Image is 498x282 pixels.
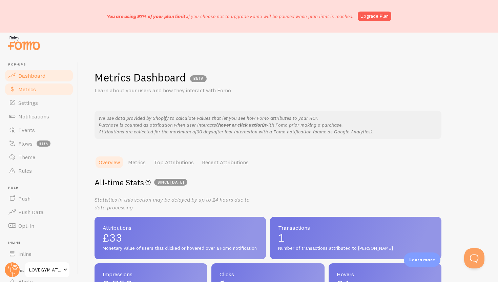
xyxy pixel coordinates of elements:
[337,271,433,277] span: Hovers
[278,232,433,243] span: 1
[4,164,74,177] a: Rules
[103,232,258,243] span: £33
[150,155,198,169] a: Top Attributions
[103,245,258,251] span: Monetary value of users that clicked or hovered over a Fomo notification
[8,62,74,67] span: Pop-ups
[37,140,50,147] span: beta
[29,266,61,274] span: LOVEGYM ATHLEISURE
[220,271,316,277] span: Clicks
[278,225,433,230] span: Transactions
[278,245,433,251] span: Number of transactions attributed to [PERSON_NAME]
[4,96,74,110] a: Settings
[8,186,74,190] span: Push
[18,154,35,161] span: Theme
[18,140,33,147] span: Flows
[216,122,265,128] b: (hover or click action)
[4,137,74,150] a: Flows beta
[24,262,70,278] a: LOVEGYM ATHLEISURE
[18,209,44,215] span: Push Data
[18,99,38,106] span: Settings
[4,110,74,123] a: Notifications
[409,257,435,263] p: Learn more
[18,72,45,79] span: Dashboard
[95,87,257,94] p: Learn about your users and how they interact with Fomo
[95,177,441,188] h2: All-time Stats
[4,123,74,137] a: Events
[95,71,186,84] h1: Metrics Dashboard
[4,192,74,205] a: Push
[4,82,74,96] a: Metrics
[7,34,41,52] img: fomo-relay-logo-orange.svg
[18,222,34,229] span: Opt-In
[18,86,36,93] span: Metrics
[4,69,74,82] a: Dashboard
[18,113,49,120] span: Notifications
[198,155,253,169] a: Recent Attributions
[154,179,187,186] span: since [DATE]
[404,252,440,267] div: Learn more
[99,115,437,135] p: We use data provided by Shopify to calculate values that let you see how Fomo attributes to your ...
[4,219,74,232] a: Opt-In
[18,167,32,174] span: Rules
[190,75,207,82] span: BETA
[4,150,74,164] a: Theme
[4,247,74,261] a: Inline
[464,248,484,268] iframe: Help Scout Beacon - Open
[8,241,74,245] span: Inline
[103,225,258,230] span: Attributions
[4,205,74,219] a: Push Data
[124,155,150,169] a: Metrics
[95,155,124,169] a: Overview
[103,271,199,277] span: Impressions
[95,196,250,211] i: Statistics in this section may be delayed by up to 24 hours due to data processing
[18,127,35,133] span: Events
[358,12,391,21] a: Upgrade Plan
[18,195,30,202] span: Push
[196,129,213,135] em: 90 days
[107,13,354,20] p: If you choose not to upgrade Fomo will be paused when plan limit is reached.
[18,250,32,257] span: Inline
[107,13,187,19] span: You are using 97% of your plan limit.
